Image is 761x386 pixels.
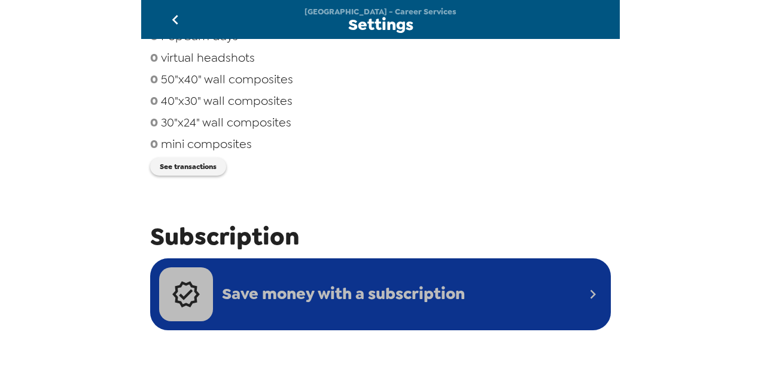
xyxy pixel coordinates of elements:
[161,136,252,152] span: mini composites
[161,71,293,87] span: 50"x40" wall composites
[150,71,158,87] span: 0
[222,283,465,305] span: Save money with a subscription
[150,136,158,152] span: 0
[150,93,158,108] span: 0
[305,7,456,17] span: [GEOGRAPHIC_DATA] - Career Services
[161,50,255,65] span: virtual headshots
[150,114,158,130] span: 0
[150,50,158,65] span: 0
[150,158,226,176] button: See transactions
[150,258,611,330] a: Save money with a subscription
[161,93,293,108] span: 40"x30" wall composites
[150,221,611,252] span: Subscription
[161,114,291,130] span: 30"x24" wall composites
[348,17,413,33] span: Settings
